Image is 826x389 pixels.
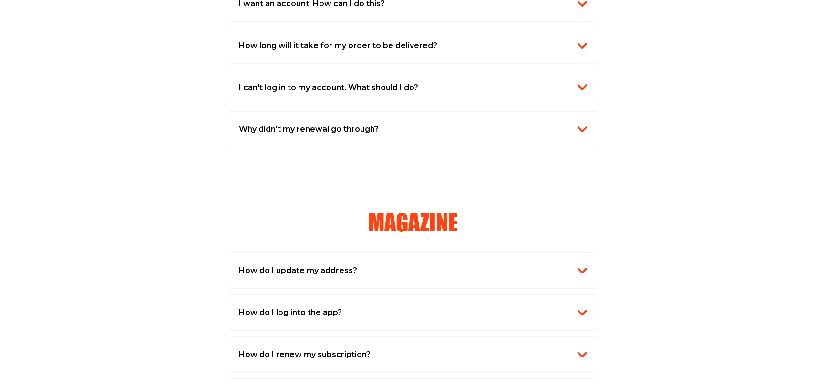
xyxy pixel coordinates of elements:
[578,41,587,51] img: down arrow
[239,306,342,319] h2: How do I log into the app?
[239,348,371,361] h2: How do I renew my subscription?
[239,40,587,52] button: How long will it take for my order to be delivered?down arrow
[239,123,379,136] h2: Why didn't my renewal go through?
[239,82,418,94] h2: I can't log in to my account. What should I do?
[368,210,458,233] h3: Magazine
[239,264,587,277] button: How do I update my address?down arrow
[578,83,587,92] img: down arrow
[578,308,587,317] img: down arrow
[578,266,587,275] img: down arrow
[239,306,587,319] button: How do I log into the app?down arrow
[239,264,357,277] h2: How do I update my address?
[239,348,587,361] button: How do I renew my subscription?down arrow
[578,125,587,134] img: down arrow
[239,40,437,52] h2: How long will it take for my order to be delivered?
[578,350,587,359] img: down arrow
[239,123,587,136] button: Why didn't my renewal go through?down arrow
[239,82,587,94] button: I can't log in to my account. What should I do?down arrow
